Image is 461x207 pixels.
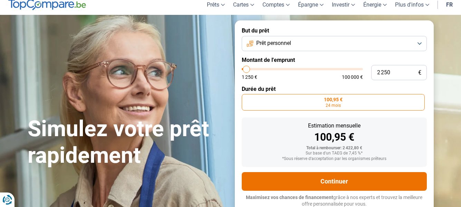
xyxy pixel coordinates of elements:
[242,27,427,34] label: But du prêt
[247,132,421,142] div: 100,95 €
[242,36,427,51] button: Prêt personnel
[242,57,427,63] label: Montant de l'emprunt
[247,146,421,151] div: Total à rembourser: 2 422,80 €
[246,195,333,200] span: Maximisez vos chances de financement
[326,103,341,107] span: 24 mois
[324,97,343,102] span: 100,95 €
[247,157,421,161] div: *Sous réserve d'acceptation par les organismes prêteurs
[418,70,421,76] span: €
[242,86,427,92] label: Durée du prêt
[342,75,363,79] span: 100 000 €
[256,39,291,47] span: Prêt personnel
[242,75,257,79] span: 1 250 €
[247,151,421,156] div: Sur base d'un TAEG de 7,45 %*
[28,116,227,169] h1: Simulez votre prêt rapidement
[247,123,421,129] div: Estimation mensuelle
[242,172,427,191] button: Continuer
